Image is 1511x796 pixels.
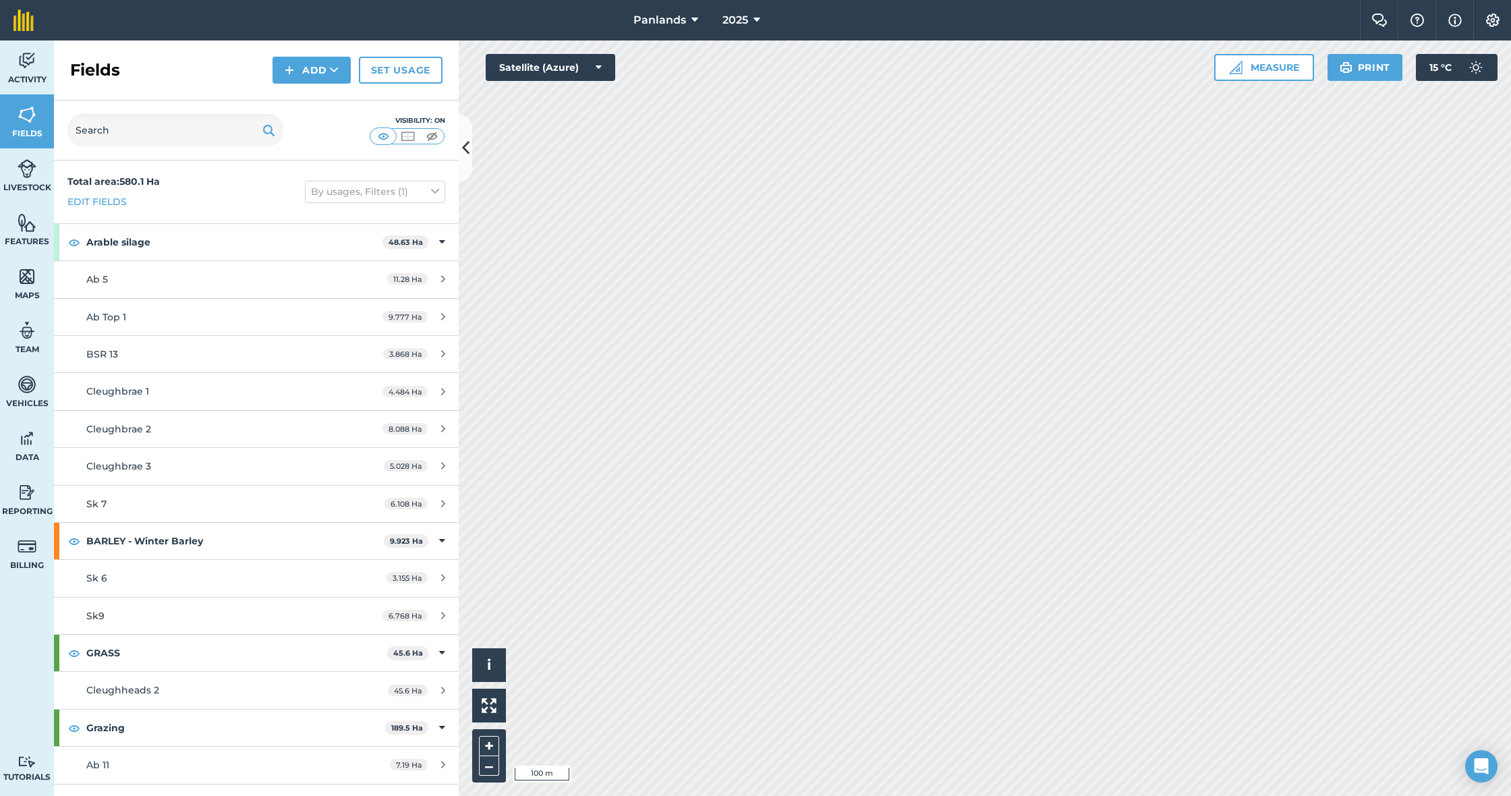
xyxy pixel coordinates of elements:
[472,648,506,682] button: i
[86,311,126,323] span: Ab Top 1
[67,114,283,146] input: Search
[18,159,36,179] img: svg+xml;base64,PD94bWwgdmVyc2lvbj0iMS4wIiBlbmNvZGluZz0idXRmLTgiPz4KPCEtLSBHZW5lcmF0b3I6IEFkb2JlIE...
[1328,54,1403,81] button: Print
[1229,61,1243,74] img: Ruler icon
[384,498,428,509] span: 6.108 Ha
[54,448,459,484] a: Cleughbrae 35.028 Ha
[482,698,496,713] img: Four arrows, one pointing top left, one top right, one bottom right and the last bottom left
[18,105,36,125] img: svg+xml;base64,PHN2ZyB4bWxucz0iaHR0cDovL3d3dy53My5vcmcvMjAwMC9zdmciIHdpZHRoPSI1NiIgaGVpZ2h0PSI2MC...
[86,572,107,584] span: Sk 6
[424,130,440,143] img: svg+xml;base64,PHN2ZyB4bWxucz0iaHR0cDovL3d3dy53My5vcmcvMjAwMC9zdmciIHdpZHRoPSI1MCIgaGVpZ2h0PSI0MC...
[86,523,384,559] strong: BARLEY - Winter Barley
[18,212,36,233] img: svg+xml;base64,PHN2ZyB4bWxucz0iaHR0cDovL3d3dy53My5vcmcvMjAwMC9zdmciIHdpZHRoPSI1NiIgaGVpZ2h0PSI2MC...
[1340,59,1352,76] img: svg+xml;base64,PHN2ZyB4bWxucz0iaHR0cDovL3d3dy53My5vcmcvMjAwMC9zdmciIHdpZHRoPSIxOSIgaGVpZ2h0PSIyNC...
[54,261,459,297] a: Ab 511.28 Ha
[18,374,36,395] img: svg+xml;base64,PD94bWwgdmVyc2lvbj0iMS4wIiBlbmNvZGluZz0idXRmLTgiPz4KPCEtLSBHZW5lcmF0b3I6IEFkb2JlIE...
[18,266,36,287] img: svg+xml;base64,PHN2ZyB4bWxucz0iaHR0cDovL3d3dy53My5vcmcvMjAwMC9zdmciIHdpZHRoPSI1NiIgaGVpZ2h0PSI2MC...
[1448,12,1462,28] img: svg+xml;base64,PHN2ZyB4bWxucz0iaHR0cDovL3d3dy53My5vcmcvMjAwMC9zdmciIHdpZHRoPSIxNyIgaGVpZ2h0PSIxNy...
[273,57,351,84] button: Add
[382,610,428,621] span: 6.768 Ha
[67,194,127,209] a: Edit fields
[86,635,387,671] strong: GRASS
[54,299,459,335] a: Ab Top 19.777 Ha
[383,348,428,360] span: 3.868 Ha
[389,237,423,247] strong: 48.63 Ha
[384,460,428,472] span: 5.028 Ha
[1409,13,1425,27] img: A question mark icon
[13,9,34,31] img: fieldmargin Logo
[1416,54,1498,81] button: 15 °C
[86,460,151,472] span: Cleughbrae 3
[399,130,416,143] img: svg+xml;base64,PHN2ZyB4bWxucz0iaHR0cDovL3d3dy53My5vcmcvMjAwMC9zdmciIHdpZHRoPSI1MCIgaGVpZ2h0PSI0MC...
[391,723,423,733] strong: 189.5 Ha
[86,224,382,260] strong: Arable silage
[359,57,443,84] a: Set usage
[54,336,459,372] a: BSR 133.868 Ha
[1429,54,1452,81] span: 15 ° C
[486,54,615,81] button: Satellite (Azure)
[86,273,108,285] span: Ab 5
[1462,54,1489,81] img: svg+xml;base64,PD94bWwgdmVyc2lvbj0iMS4wIiBlbmNvZGluZz0idXRmLTgiPz4KPCEtLSBHZW5lcmF0b3I6IEFkb2JlIE...
[370,115,445,126] div: Visibility: On
[70,59,120,81] h2: Fields
[390,536,423,546] strong: 9.923 Ha
[1485,13,1501,27] img: A cog icon
[54,373,459,409] a: Cleughbrae 14.484 Ha
[479,736,499,756] button: +
[86,498,107,510] span: Sk 7
[375,130,392,143] img: svg+xml;base64,PHN2ZyB4bWxucz0iaHR0cDovL3d3dy53My5vcmcvMjAwMC9zdmciIHdpZHRoPSI1MCIgaGVpZ2h0PSI0MC...
[86,423,151,435] span: Cleughbrae 2
[285,62,294,78] img: svg+xml;base64,PHN2ZyB4bWxucz0iaHR0cDovL3d3dy53My5vcmcvMjAwMC9zdmciIHdpZHRoPSIxNCIgaGVpZ2h0PSIyNC...
[18,428,36,449] img: svg+xml;base64,PD94bWwgdmVyc2lvbj0iMS4wIiBlbmNvZGluZz0idXRmLTgiPz4KPCEtLSBHZW5lcmF0b3I6IEFkb2JlIE...
[54,710,459,746] div: Grazing189.5 Ha
[54,635,459,671] div: GRASS45.6 Ha
[305,181,445,202] button: By usages, Filters (1)
[86,385,149,397] span: Cleughbrae 1
[722,12,748,28] span: 2025
[18,320,36,341] img: svg+xml;base64,PD94bWwgdmVyc2lvbj0iMS4wIiBlbmNvZGluZz0idXRmLTgiPz4KPCEtLSBHZW5lcmF0b3I6IEFkb2JlIE...
[54,411,459,447] a: Cleughbrae 28.088 Ha
[67,175,160,188] strong: Total area : 580.1 Ha
[390,759,428,770] span: 7.19 Ha
[1214,54,1314,81] button: Measure
[86,710,385,746] strong: Grazing
[1465,750,1498,783] div: Open Intercom Messenger
[633,12,686,28] span: Panlands
[68,533,80,549] img: svg+xml;base64,PHN2ZyB4bWxucz0iaHR0cDovL3d3dy53My5vcmcvMjAwMC9zdmciIHdpZHRoPSIxOCIgaGVpZ2h0PSIyNC...
[382,311,428,322] span: 9.777 Ha
[382,423,428,434] span: 8.088 Ha
[68,645,80,661] img: svg+xml;base64,PHN2ZyB4bWxucz0iaHR0cDovL3d3dy53My5vcmcvMjAwMC9zdmciIHdpZHRoPSIxOCIgaGVpZ2h0PSIyNC...
[393,648,423,658] strong: 45.6 Ha
[388,685,428,696] span: 45.6 Ha
[479,756,499,776] button: –
[86,610,105,622] span: Sk9
[54,486,459,522] a: Sk 76.108 Ha
[54,224,459,260] div: Arable silage48.63 Ha
[54,560,459,596] a: Sk 63.155 Ha
[68,720,80,736] img: svg+xml;base64,PHN2ZyB4bWxucz0iaHR0cDovL3d3dy53My5vcmcvMjAwMC9zdmciIHdpZHRoPSIxOCIgaGVpZ2h0PSIyNC...
[18,482,36,503] img: svg+xml;base64,PD94bWwgdmVyc2lvbj0iMS4wIiBlbmNvZGluZz0idXRmLTgiPz4KPCEtLSBHZW5lcmF0b3I6IEFkb2JlIE...
[382,386,428,397] span: 4.484 Ha
[387,572,428,584] span: 3.155 Ha
[54,598,459,634] a: Sk96.768 Ha
[18,536,36,557] img: svg+xml;base64,PD94bWwgdmVyc2lvbj0iMS4wIiBlbmNvZGluZz0idXRmLTgiPz4KPCEtLSBHZW5lcmF0b3I6IEFkb2JlIE...
[18,756,36,768] img: svg+xml;base64,PD94bWwgdmVyc2lvbj0iMS4wIiBlbmNvZGluZz0idXRmLTgiPz4KPCEtLSBHZW5lcmF0b3I6IEFkb2JlIE...
[262,122,275,138] img: svg+xml;base64,PHN2ZyB4bWxucz0iaHR0cDovL3d3dy53My5vcmcvMjAwMC9zdmciIHdpZHRoPSIxOSIgaGVpZ2h0PSIyNC...
[54,672,459,708] a: Cleughheads 245.6 Ha
[86,759,109,771] span: Ab 11
[86,348,118,360] span: BSR 13
[18,51,36,71] img: svg+xml;base64,PD94bWwgdmVyc2lvbj0iMS4wIiBlbmNvZGluZz0idXRmLTgiPz4KPCEtLSBHZW5lcmF0b3I6IEFkb2JlIE...
[54,523,459,559] div: BARLEY - Winter Barley9.923 Ha
[54,747,459,783] a: Ab 117.19 Ha
[1371,13,1388,27] img: Two speech bubbles overlapping with the left bubble in the forefront
[387,273,428,285] span: 11.28 Ha
[68,234,80,250] img: svg+xml;base64,PHN2ZyB4bWxucz0iaHR0cDovL3d3dy53My5vcmcvMjAwMC9zdmciIHdpZHRoPSIxOCIgaGVpZ2h0PSIyNC...
[487,656,491,673] span: i
[86,684,159,696] span: Cleughheads 2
